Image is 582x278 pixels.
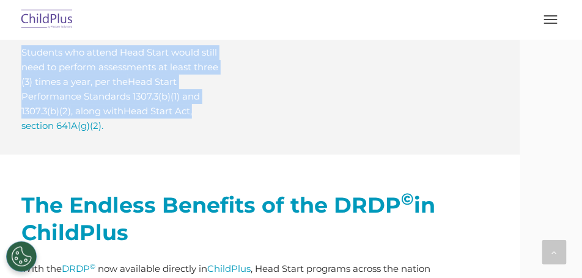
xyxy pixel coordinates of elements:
[207,263,251,274] a: ChildPlus
[401,189,414,209] sup: ©
[6,241,37,272] button: Cookies Settings
[18,5,76,34] img: ChildPlus by Procare Solutions
[21,45,220,133] p: Students who attend Head Start would still need to perform assessments at least three (3) times a...
[62,263,98,274] a: DRDP©
[521,219,582,278] iframe: Chat Widget
[90,262,95,271] sup: ©
[21,192,435,246] strong: The Endless Benefits of the DRDP in ChildPlus
[21,76,200,117] a: Head Start Performance Standards 1307.3(b)(1) and 1307.3(b)(2)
